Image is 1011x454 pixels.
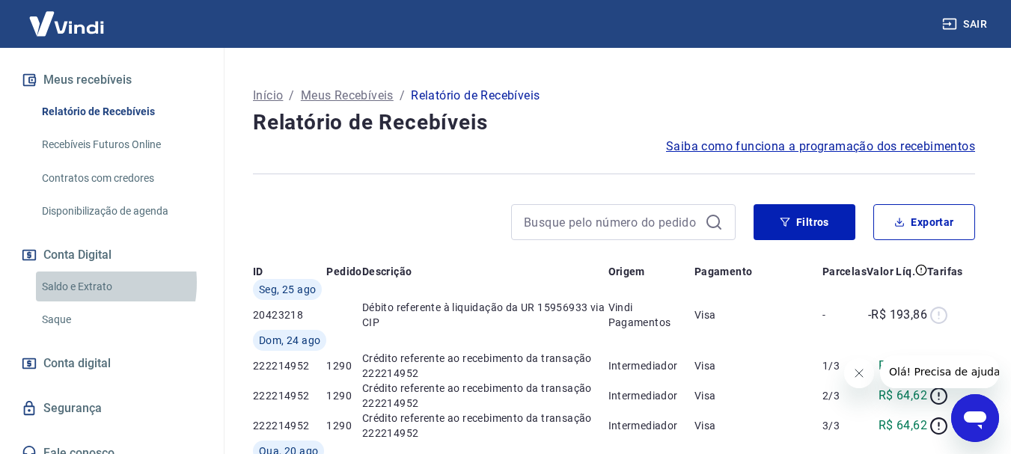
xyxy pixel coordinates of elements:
[411,87,540,105] p: Relatório de Recebíveis
[867,264,915,279] p: Valor Líq.
[822,358,867,373] p: 1/3
[36,196,206,227] a: Disponibilização de agenda
[879,417,927,435] p: R$ 64,62
[36,96,206,127] a: Relatório de Recebíveis
[18,64,206,96] button: Meus recebíveis
[822,388,867,403] p: 2/3
[362,264,412,279] p: Descrição
[326,388,361,403] p: 1290
[400,87,405,105] p: /
[253,108,975,138] h4: Relatório de Recebíveis
[694,307,822,322] p: Visa
[253,418,326,433] p: 222214952
[326,418,361,433] p: 1290
[18,392,206,425] a: Segurança
[259,333,320,348] span: Dom, 24 ago
[608,300,694,330] p: Vindi Pagamentos
[362,381,608,411] p: Crédito referente ao recebimento da transação 222214952
[822,264,867,279] p: Parcelas
[939,10,993,38] button: Sair
[36,272,206,302] a: Saldo e Extrato
[289,87,294,105] p: /
[880,355,999,388] iframe: Mensagem da empresa
[694,388,822,403] p: Visa
[9,10,126,22] span: Olá! Precisa de ajuda?
[18,239,206,272] button: Conta Digital
[253,358,326,373] p: 222214952
[524,211,699,233] input: Busque pelo número do pedido
[694,264,753,279] p: Pagamento
[694,418,822,433] p: Visa
[362,351,608,381] p: Crédito referente ao recebimento da transação 222214952
[253,388,326,403] p: 222214952
[301,87,394,105] a: Meus Recebíveis
[326,358,361,373] p: 1290
[362,411,608,441] p: Crédito referente ao recebimento da transação 222214952
[844,358,874,388] iframe: Fechar mensagem
[608,418,694,433] p: Intermediador
[18,347,206,380] a: Conta digital
[36,129,206,160] a: Recebíveis Futuros Online
[326,264,361,279] p: Pedido
[36,304,206,335] a: Saque
[927,264,963,279] p: Tarifas
[18,1,115,46] img: Vindi
[253,87,283,105] a: Início
[822,418,867,433] p: 3/3
[873,204,975,240] button: Exportar
[259,282,316,297] span: Seg, 25 ago
[694,358,822,373] p: Visa
[754,204,855,240] button: Filtros
[608,264,645,279] p: Origem
[253,264,263,279] p: ID
[822,307,867,322] p: -
[608,358,694,373] p: Intermediador
[879,387,927,405] p: R$ 64,62
[43,353,111,374] span: Conta digital
[253,307,326,322] p: 20423218
[362,300,608,330] p: Débito referente à liquidação da UR 15956933 via CIP
[666,138,975,156] a: Saiba como funciona a programação dos recebimentos
[951,394,999,442] iframe: Botão para abrir a janela de mensagens
[36,163,206,194] a: Contratos com credores
[608,388,694,403] p: Intermediador
[868,306,927,324] p: -R$ 193,86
